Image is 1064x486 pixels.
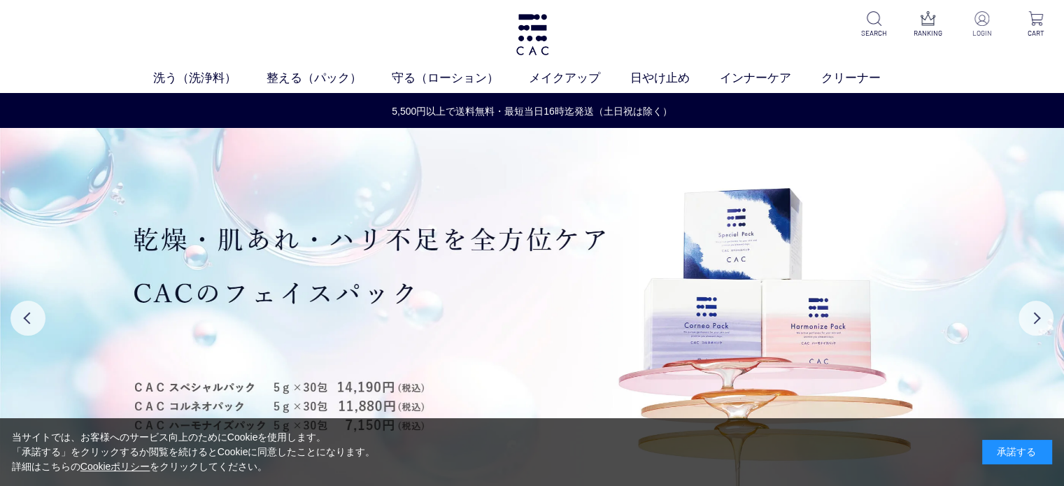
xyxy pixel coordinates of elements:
[267,69,392,87] a: 整える（パック）
[1019,301,1054,336] button: Next
[514,14,551,55] img: logo
[153,69,267,87] a: 洗う（洗浄料）
[821,69,911,87] a: クリーナー
[10,301,45,336] button: Previous
[720,69,821,87] a: インナーケア
[965,11,999,38] a: LOGIN
[965,28,999,38] p: LOGIN
[857,28,891,38] p: SEARCH
[1019,11,1053,38] a: CART
[982,440,1052,464] div: 承諾する
[857,11,891,38] a: SEARCH
[630,69,720,87] a: 日やけ止め
[80,461,150,472] a: Cookieポリシー
[12,430,376,474] div: 当サイトでは、お客様へのサービス向上のためにCookieを使用します。 「承諾する」をクリックするか閲覧を続けるとCookieに同意したことになります。 詳細はこちらの をクリックしてください。
[392,69,529,87] a: 守る（ローション）
[1,104,1063,119] a: 5,500円以上で送料無料・最短当日16時迄発送（土日祝は除く）
[529,69,630,87] a: メイクアップ
[911,28,945,38] p: RANKING
[1019,28,1053,38] p: CART
[911,11,945,38] a: RANKING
